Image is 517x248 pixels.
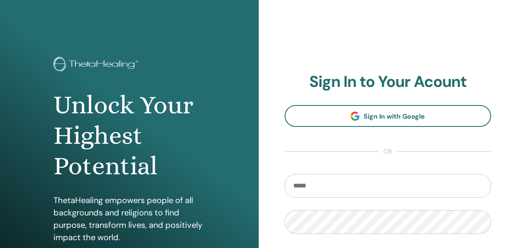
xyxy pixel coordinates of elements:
[53,90,205,182] h1: Unlock Your Highest Potential
[364,112,425,121] span: Sign In with Google
[379,147,396,157] span: or
[53,194,205,243] p: ThetaHealing empowers people of all backgrounds and religions to find purpose, transform lives, a...
[285,73,491,91] h2: Sign In to Your Acount
[285,105,491,127] a: Sign In with Google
